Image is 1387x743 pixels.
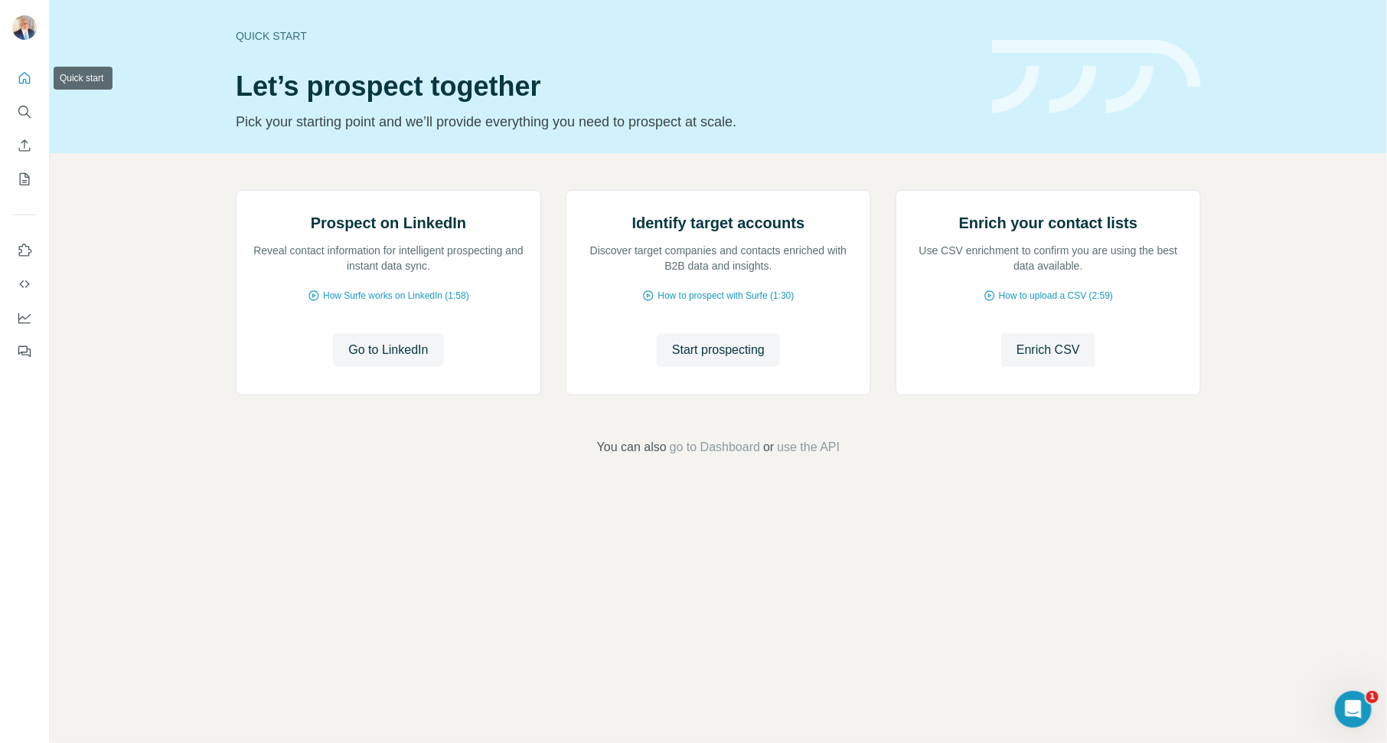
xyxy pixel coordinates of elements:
[1366,691,1379,703] span: 1
[1001,333,1095,367] button: Enrich CSV
[1017,341,1080,359] span: Enrich CSV
[236,28,974,44] div: Quick start
[236,71,974,102] h1: Let’s prospect together
[12,132,37,159] button: Enrich CSV
[959,212,1137,234] h2: Enrich your contact lists
[992,40,1201,114] img: banner
[582,243,855,273] p: Discover target companies and contacts enriched with B2B data and insights.
[12,338,37,365] button: Feedback
[12,304,37,332] button: Dashboard
[12,270,37,298] button: Use Surfe API
[658,289,794,303] span: How to prospect with Surfe (1:30)
[311,212,466,234] h2: Prospect on LinkedIn
[1335,691,1372,728] iframe: Intercom live chat
[12,15,37,40] img: Avatar
[632,212,805,234] h2: Identify target accounts
[12,165,37,193] button: My lists
[12,64,37,92] button: Quick start
[252,243,525,273] p: Reveal contact information for intelligent prospecting and instant data sync.
[12,237,37,264] button: Use Surfe on LinkedIn
[333,333,443,367] button: Go to LinkedIn
[12,98,37,126] button: Search
[348,341,428,359] span: Go to LinkedIn
[236,111,974,133] p: Pick your starting point and we’ll provide everything you need to prospect at scale.
[777,438,840,457] button: use the API
[670,438,760,457] button: go to Dashboard
[763,438,774,457] span: or
[323,289,469,303] span: How Surfe works on LinkedIn (1:58)
[912,243,1185,273] p: Use CSV enrichment to confirm you are using the best data available.
[597,438,667,457] span: You can also
[657,333,780,367] button: Start prospecting
[672,341,765,359] span: Start prospecting
[999,289,1113,303] span: How to upload a CSV (2:59)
